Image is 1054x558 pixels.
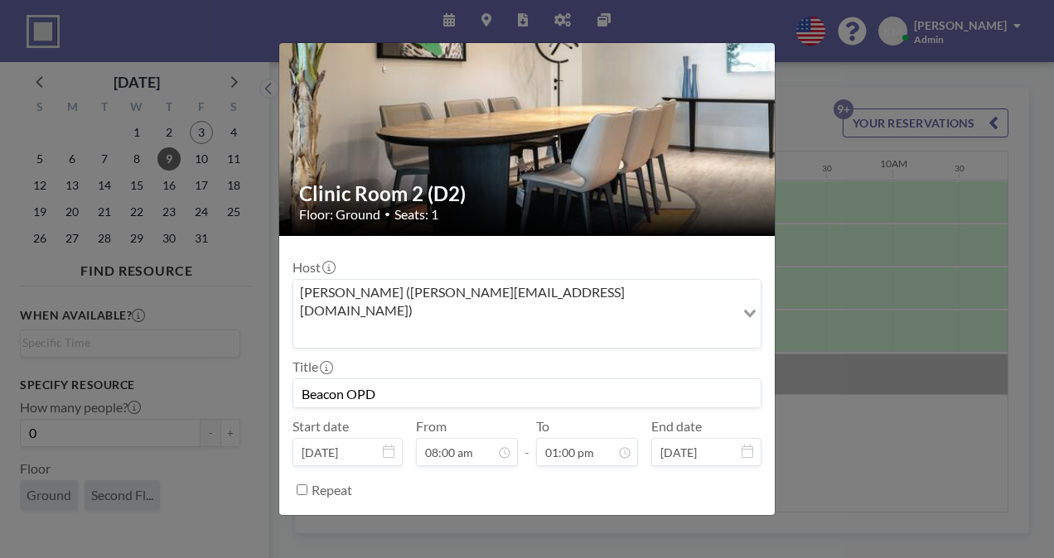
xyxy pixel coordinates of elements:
label: From [416,418,447,435]
label: Repeat [312,482,352,498]
input: Kate's reservation [293,379,761,407]
label: Host [293,259,334,276]
span: - [525,424,529,460]
input: Search for option [295,323,733,344]
label: To [536,418,549,435]
span: Floor: Ground [299,206,380,223]
label: Title [293,358,331,375]
h2: Clinic Room 2 (D2) [299,181,757,206]
label: Start date [293,418,349,435]
label: End date [651,418,702,435]
span: • [384,208,390,220]
div: Search for option [293,280,761,349]
span: [PERSON_NAME] ([PERSON_NAME][EMAIL_ADDRESS][DOMAIN_NAME]) [297,283,732,320]
span: Seats: 1 [394,206,438,223]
